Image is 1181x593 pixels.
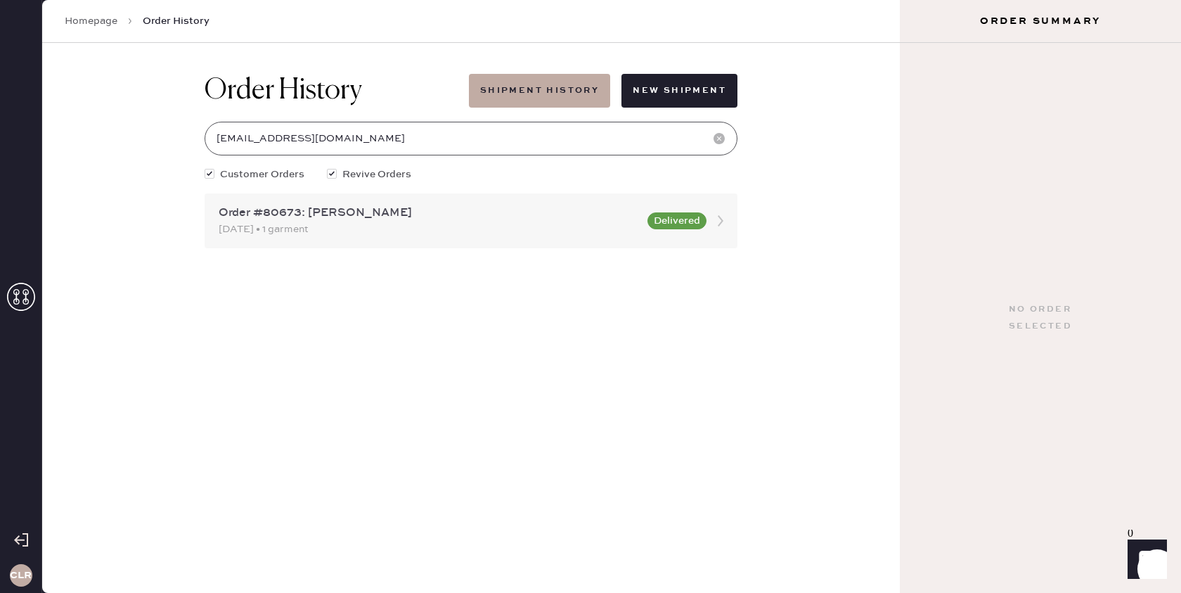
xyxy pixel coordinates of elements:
[220,167,304,182] span: Customer Orders
[205,122,737,155] input: Search by order number, customer name, email or phone number
[219,205,639,222] div: Order #80673: [PERSON_NAME]
[65,14,117,28] a: Homepage
[143,14,209,28] span: Order History
[900,14,1181,28] h3: Order Summary
[10,570,32,580] h3: CLR
[1114,530,1175,590] iframe: Front Chat
[469,74,610,108] button: Shipment History
[342,167,411,182] span: Revive Orders
[219,222,639,237] div: [DATE] • 1 garment
[621,74,737,108] button: New Shipment
[1009,301,1072,335] div: No order selected
[205,74,362,108] h1: Order History
[647,212,706,229] button: Delivered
